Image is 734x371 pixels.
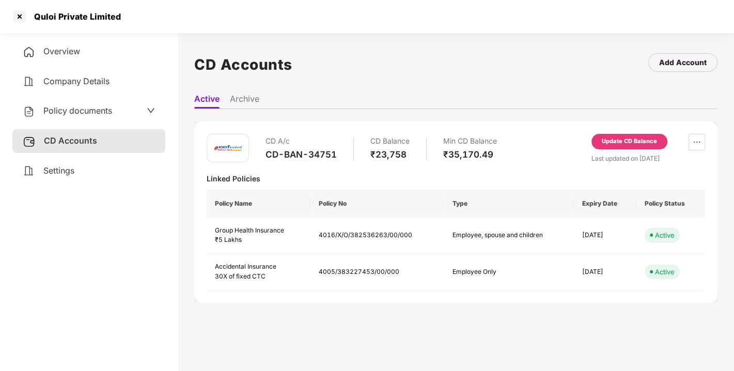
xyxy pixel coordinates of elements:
div: Active [655,230,675,240]
div: Accidental Insurance [215,262,302,272]
th: Policy Status [636,190,705,218]
th: Policy No [310,190,444,218]
span: Policy documents [43,105,112,116]
th: Expiry Date [573,190,636,218]
div: ₹35,170.49 [443,149,497,160]
img: svg+xml;base64,PHN2ZyB3aWR0aD0iMjUiIGhlaWdodD0iMjQiIHZpZXdCb3g9IjAgMCAyNSAyNCIgZmlsbD0ibm9uZSIgeG... [23,135,36,148]
div: Group Health Insurance [215,226,302,236]
span: 30X of fixed CTC [215,272,266,280]
span: Overview [43,46,80,56]
span: Settings [43,165,74,176]
td: [DATE] [573,218,636,254]
span: down [147,106,155,115]
div: Quloi Private Limited [28,11,121,22]
div: ₹23,758 [370,149,410,160]
div: Add Account [659,57,707,68]
div: Update CD Balance [602,137,657,146]
img: icici.png [212,143,243,153]
div: Linked Policies [207,174,705,183]
li: Active [194,94,220,109]
td: 4016/X/O/382536263/00/000 [310,218,444,254]
img: svg+xml;base64,PHN2ZyB4bWxucz0iaHR0cDovL3d3dy53My5vcmcvMjAwMC9zdmciIHdpZHRoPSIyNCIgaGVpZ2h0PSIyNC... [23,75,35,88]
div: Last updated on [DATE] [591,153,705,163]
h1: CD Accounts [194,53,292,76]
div: CD-BAN-34751 [266,149,337,160]
div: CD Balance [370,134,410,149]
span: Company Details [43,76,110,86]
td: [DATE] [573,254,636,290]
span: ₹5 Lakhs [215,236,242,243]
div: Min CD Balance [443,134,497,149]
div: CD A/c [266,134,337,149]
th: Policy Name [207,190,310,218]
span: CD Accounts [44,135,97,146]
img: svg+xml;base64,PHN2ZyB4bWxucz0iaHR0cDovL3d3dy53My5vcmcvMjAwMC9zdmciIHdpZHRoPSIyNCIgaGVpZ2h0PSIyNC... [23,165,35,177]
div: Active [655,267,675,277]
img: svg+xml;base64,PHN2ZyB4bWxucz0iaHR0cDovL3d3dy53My5vcmcvMjAwMC9zdmciIHdpZHRoPSIyNCIgaGVpZ2h0PSIyNC... [23,46,35,58]
div: Employee, spouse and children [452,230,565,240]
img: svg+xml;base64,PHN2ZyB4bWxucz0iaHR0cDovL3d3dy53My5vcmcvMjAwMC9zdmciIHdpZHRoPSIyNCIgaGVpZ2h0PSIyNC... [23,105,35,118]
span: ellipsis [689,138,705,146]
th: Type [444,190,573,218]
div: Employee Only [452,267,565,277]
li: Archive [230,94,259,109]
td: 4005/383227453/00/000 [310,254,444,290]
button: ellipsis [689,134,705,150]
